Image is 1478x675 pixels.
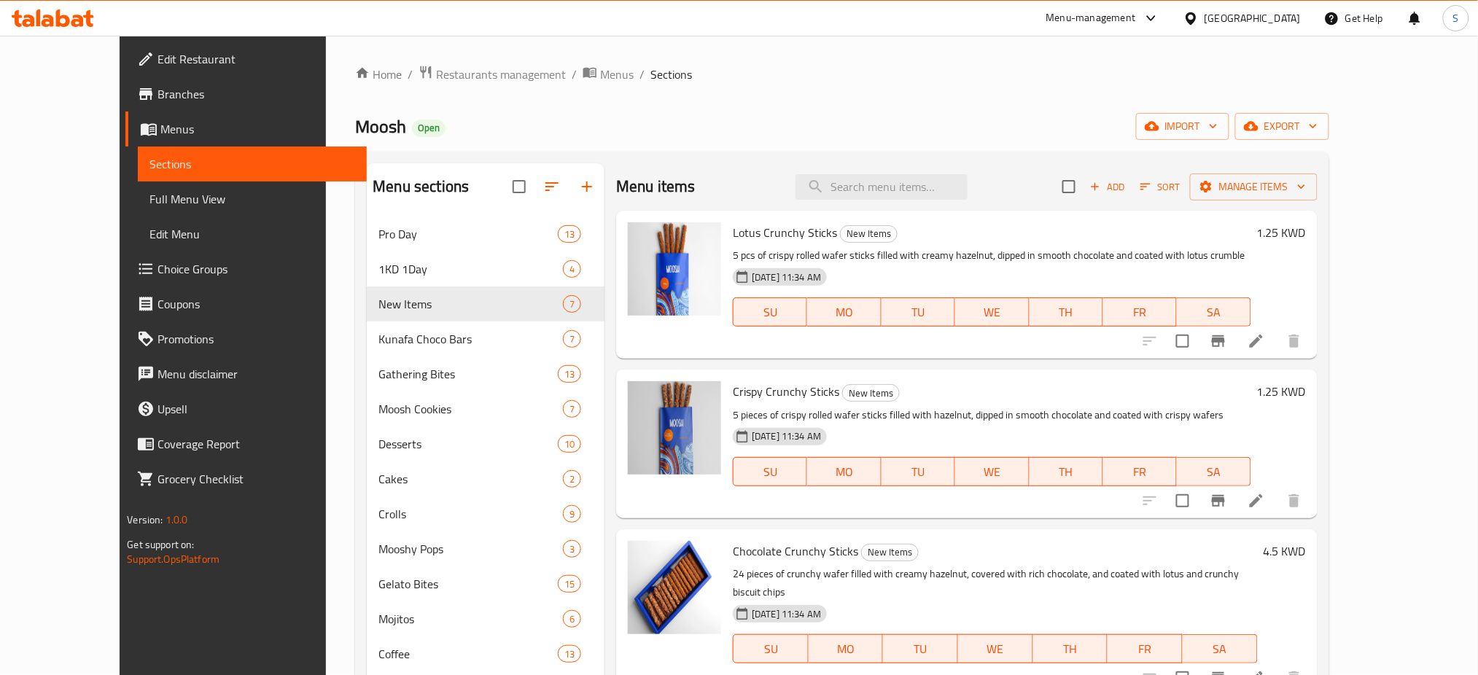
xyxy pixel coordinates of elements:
[733,457,807,486] button: SU
[564,472,580,486] span: 2
[1054,171,1084,202] span: Select section
[739,302,801,323] span: SU
[125,77,367,112] a: Branches
[1257,222,1306,243] h6: 1.25 KWD
[367,496,604,531] div: Crolls9
[1205,10,1301,26] div: [GEOGRAPHIC_DATA]
[412,122,446,134] span: Open
[564,262,580,276] span: 4
[563,470,581,488] div: items
[559,367,580,381] span: 13
[563,400,581,418] div: items
[1137,176,1184,198] button: Sort
[157,295,355,313] span: Coupons
[127,535,194,554] span: Get support on:
[1103,297,1177,327] button: FR
[563,330,581,348] div: items
[367,531,604,566] div: Mooshy Pops3
[138,216,367,251] a: Edit Menu
[125,356,367,391] a: Menu disclaimer
[157,260,355,278] span: Choice Groups
[149,225,355,243] span: Edit Menu
[138,147,367,182] a: Sections
[367,321,604,356] div: Kunafa Choco Bars7
[378,225,558,243] div: Pro Day
[1235,113,1329,140] button: export
[861,544,919,561] div: New Items
[733,565,1257,601] p: 24 pieces of crunchy wafer filled with creamy hazelnut, covered with rich chocolate, and coated w...
[733,406,1251,424] p: 5 pieces of crispy rolled wafer sticks filled with hazelnut, dipped in smooth chocolate and coate...
[355,65,1329,84] nav: breadcrumb
[1109,302,1171,323] span: FR
[1183,302,1245,323] span: SA
[558,575,581,593] div: items
[367,391,604,426] div: Moosh Cookies7
[564,402,580,416] span: 7
[534,169,569,204] span: Sort sections
[1177,457,1251,486] button: SA
[1030,457,1103,486] button: TH
[1103,457,1177,486] button: FR
[378,575,558,593] span: Gelato Bites
[882,457,955,486] button: TU
[558,645,581,663] div: items
[1033,634,1108,663] button: TH
[127,510,163,529] span: Version:
[373,176,469,198] h2: Menu sections
[958,634,1033,663] button: WE
[1190,173,1318,200] button: Manage items
[628,222,721,316] img: Lotus Crunchy Sticks
[882,297,955,327] button: TU
[843,385,899,402] span: New Items
[125,321,367,356] a: Promotions
[1167,326,1198,356] span: Select to update
[746,429,827,443] span: [DATE] 11:34 AM
[961,461,1023,483] span: WE
[1202,178,1306,196] span: Manage items
[367,461,604,496] div: Cakes2
[558,365,581,383] div: items
[1030,297,1103,327] button: TH
[889,639,952,660] span: TU
[367,286,604,321] div: New Items7
[436,66,566,83] span: Restaurants management
[558,435,581,453] div: items
[887,461,949,483] span: TU
[563,540,581,558] div: items
[1277,324,1312,359] button: delete
[1136,113,1229,140] button: import
[583,65,634,84] a: Menus
[367,601,604,636] div: Mojitos6
[1039,639,1102,660] span: TH
[378,260,563,278] div: 1KD 1Day
[733,222,837,243] span: Lotus Crunchy Sticks
[157,85,355,103] span: Branches
[1108,634,1183,663] button: FR
[1257,381,1306,402] h6: 1.25 KWD
[367,636,604,671] div: Coffee13
[157,365,355,383] span: Menu disclaimer
[559,437,580,451] span: 10
[1189,639,1252,660] span: SA
[127,550,219,569] a: Support.OpsPlatform
[559,577,580,591] span: 15
[1131,176,1190,198] span: Sort items
[1248,492,1265,510] a: Edit menu item
[746,270,827,284] span: [DATE] 11:34 AM
[149,155,355,173] span: Sections
[378,365,558,383] span: Gathering Bites
[1140,179,1181,195] span: Sort
[600,66,634,83] span: Menus
[569,169,604,204] button: Add section
[378,295,563,313] div: New Items
[378,505,563,523] span: Crolls
[378,400,563,418] span: Moosh Cookies
[355,66,402,83] a: Home
[378,435,558,453] div: Desserts
[650,66,692,83] span: Sections
[367,426,604,461] div: Desserts10
[1113,639,1177,660] span: FR
[564,297,580,311] span: 7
